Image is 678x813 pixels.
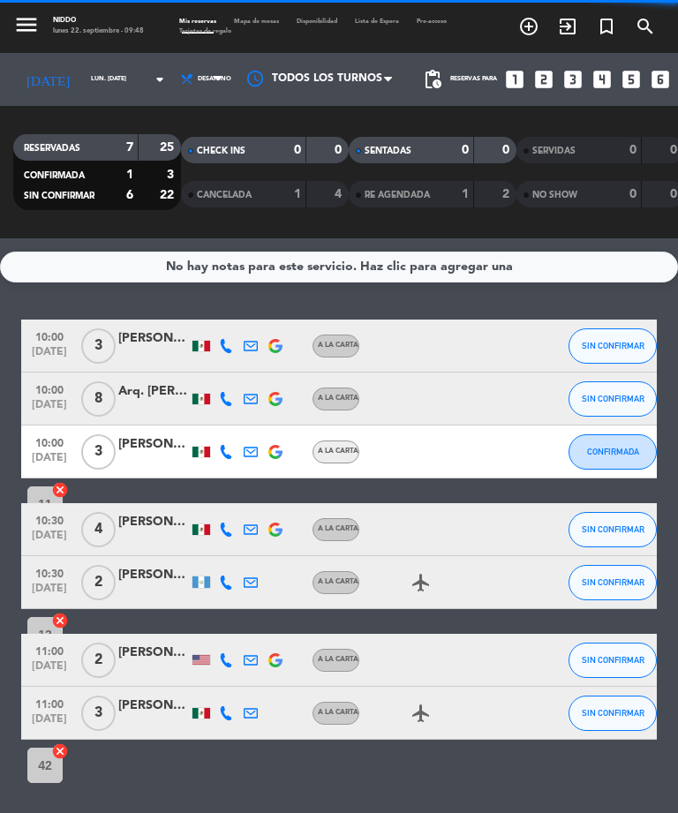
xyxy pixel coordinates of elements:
img: google-logo.png [268,523,282,537]
i: looks_6 [649,68,672,91]
span: Mis reservas [170,19,225,25]
i: turned_in_not [596,16,617,37]
strong: 0 [629,188,637,200]
span: 3 [81,696,116,731]
i: arrow_drop_down [149,69,170,90]
span: Disponibilidad [288,19,346,25]
i: cancel [51,742,69,760]
span: CANCELADA [197,191,252,199]
span: RESERVADAS [24,144,80,153]
span: 4 [81,512,116,547]
i: airplanemode_active [411,572,432,593]
span: SIN CONFIRMAR [24,192,94,200]
span: SIN CONFIRMAR [582,655,644,665]
div: Arq. [PERSON_NAME] [118,381,189,402]
span: WALK IN [548,11,587,41]
button: SIN CONFIRMAR [569,696,657,731]
span: Lista de Espera [346,19,408,25]
div: [PERSON_NAME] [118,512,189,532]
span: 10:00 [27,379,72,399]
strong: 22 [160,189,177,201]
button: SIN CONFIRMAR [569,643,657,678]
strong: 0 [462,144,469,156]
strong: 0 [294,144,301,156]
span: RE AGENDADA [365,191,430,199]
i: looks_5 [620,68,643,91]
span: 10:30 [27,509,72,530]
span: SIN CONFIRMAR [582,577,644,587]
img: google-logo.png [268,445,282,459]
span: 10:00 [27,432,72,452]
span: SENTADAS [365,147,411,155]
i: looks_two [532,68,555,91]
span: [DATE] [27,530,72,550]
strong: 0 [502,144,513,156]
span: A LA CARTA [318,709,358,716]
span: [DATE] [27,346,72,366]
i: menu [13,11,40,38]
i: search [635,16,656,37]
i: looks_3 [561,68,584,91]
span: 10:30 [27,562,72,583]
span: A LA CARTA [318,342,358,349]
div: lunes 22. septiembre - 09:48 [53,26,144,37]
strong: 1 [294,188,301,200]
span: CONFIRMADA [587,447,639,456]
div: [PERSON_NAME] [PERSON_NAME] [118,434,189,455]
span: A LA CARTA [318,656,358,663]
button: SIN CONFIRMAR [569,381,657,417]
strong: 25 [160,141,177,154]
span: SIN CONFIRMAR [582,394,644,403]
span: Reserva especial [587,11,626,41]
span: SERVIDAS [532,147,576,155]
span: 11:00 [27,693,72,713]
span: pending_actions [422,69,443,90]
img: google-logo.png [268,653,282,667]
strong: 4 [335,188,345,200]
div: [PERSON_NAME] [118,643,189,663]
span: A LA CARTA [318,525,358,532]
strong: 1 [462,188,469,200]
strong: 3 [167,169,177,181]
i: exit_to_app [557,16,578,37]
button: menu [13,11,40,41]
button: SIN CONFIRMAR [569,328,657,364]
div: [PERSON_NAME] [118,696,189,716]
span: Tarjetas de regalo [170,28,240,34]
span: RESERVAR MESA [509,11,548,41]
span: A LA CARTA [318,395,358,402]
button: CONFIRMADA [569,434,657,470]
div: [PERSON_NAME] [118,565,189,585]
i: airplanemode_active [411,703,432,724]
div: [PERSON_NAME] [118,328,189,349]
span: CHECK INS [197,147,245,155]
span: 2 [81,643,116,678]
span: 3 [81,434,116,470]
i: looks_one [503,68,526,91]
span: Pre-acceso [408,19,456,25]
i: cancel [51,612,69,629]
strong: 0 [335,144,345,156]
span: A LA CARTA [318,578,358,585]
span: [DATE] [27,583,72,603]
i: looks_4 [591,68,614,91]
strong: 6 [126,189,133,201]
i: cancel [51,481,69,499]
span: 3 [81,328,116,364]
span: SIN CONFIRMAR [582,708,644,718]
span: [DATE] [27,660,72,681]
strong: 2 [502,188,513,200]
span: Mapa de mesas [225,19,288,25]
span: Reservas para [450,76,497,83]
span: NO SHOW [532,191,577,199]
button: SIN CONFIRMAR [569,512,657,547]
span: [DATE] [27,399,72,419]
span: [DATE] [27,713,72,734]
div: No hay notas para este servicio. Haz clic para agregar una [166,257,513,277]
span: 11:00 [27,640,72,660]
strong: 0 [629,144,637,156]
span: 10:00 [27,326,72,346]
span: 2 [81,565,116,600]
strong: 7 [126,141,133,154]
img: google-logo.png [268,392,282,406]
